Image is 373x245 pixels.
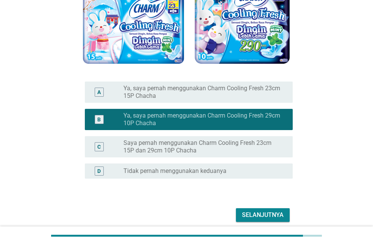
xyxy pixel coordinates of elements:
label: Saya pernah menggunakan Charm Cooling Fresh 23cm 15P dan 29cm 10P Chacha [123,139,281,154]
button: Selanjutnya [236,208,290,222]
label: Ya, saya pernah menggunakan Charm Cooling Fresh 29cm 10P Chacha [123,112,281,127]
label: Tidak pernah menggunakan keduanya [123,167,226,175]
div: A [97,88,101,96]
div: Selanjutnya [242,210,284,220]
div: C [97,143,101,151]
label: Ya, saya pernah menggunakan Charm Cooling Fresh 23cm 15P Chacha [123,85,281,100]
div: B [97,115,101,123]
div: D [97,167,101,175]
